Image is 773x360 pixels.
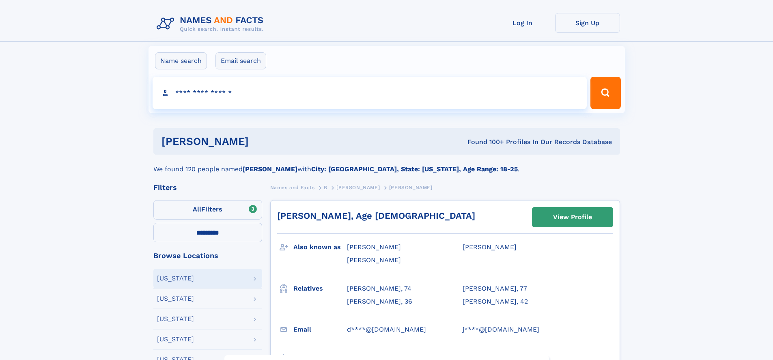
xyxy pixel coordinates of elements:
h3: Relatives [293,282,347,295]
input: search input [153,77,587,109]
a: Log In [490,13,555,33]
div: [US_STATE] [157,275,194,282]
span: All [193,205,201,213]
span: [PERSON_NAME] [389,185,433,190]
a: B [324,182,327,192]
div: Browse Locations [153,252,262,259]
div: [US_STATE] [157,336,194,343]
span: [PERSON_NAME] [347,256,401,264]
label: Name search [155,52,207,69]
button: Search Button [590,77,620,109]
label: Filters [153,200,262,220]
h3: Also known as [293,240,347,254]
a: [PERSON_NAME], 36 [347,297,412,306]
b: [PERSON_NAME] [243,165,297,173]
a: [PERSON_NAME] [336,182,380,192]
b: City: [GEOGRAPHIC_DATA], State: [US_STATE], Age Range: 18-25 [311,165,518,173]
span: [PERSON_NAME] [347,243,401,251]
a: [PERSON_NAME], 77 [463,284,527,293]
a: View Profile [532,207,613,227]
img: Logo Names and Facts [153,13,270,35]
a: [PERSON_NAME], 74 [347,284,411,293]
label: Email search [215,52,266,69]
a: [PERSON_NAME], Age [DEMOGRAPHIC_DATA] [277,211,475,221]
h3: Email [293,323,347,336]
h1: [PERSON_NAME] [161,136,358,147]
span: [PERSON_NAME] [336,185,380,190]
div: [US_STATE] [157,316,194,322]
a: Names and Facts [270,182,315,192]
a: [PERSON_NAME], 42 [463,297,528,306]
span: B [324,185,327,190]
div: We found 120 people named with . [153,155,620,174]
div: [US_STATE] [157,295,194,302]
span: [PERSON_NAME] [463,243,517,251]
div: Filters [153,184,262,191]
a: Sign Up [555,13,620,33]
div: Found 100+ Profiles In Our Records Database [358,138,612,147]
div: View Profile [553,208,592,226]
